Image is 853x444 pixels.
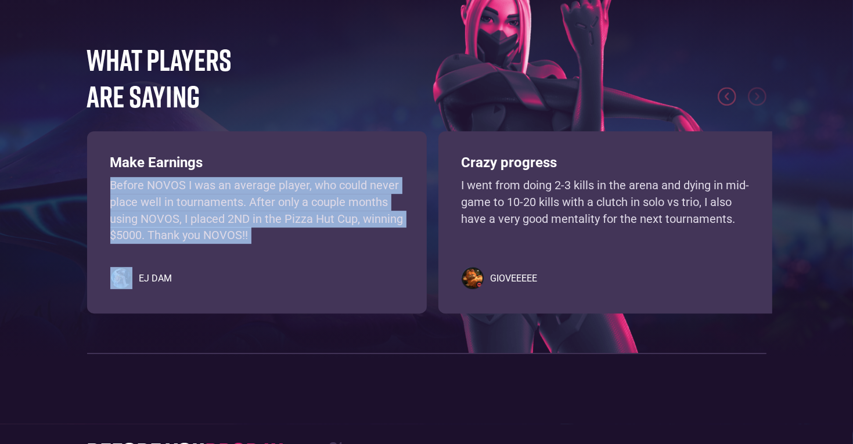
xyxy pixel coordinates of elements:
[462,177,755,244] p: I went from doing 2-3 kills in the arena and dying in mid-game to 10-20 kills with a clutch in so...
[748,87,766,106] div: next slide
[110,177,404,244] p: Before NOVOS I was an average player, who could never place well in tournaments. After only a cou...
[110,154,404,171] h3: Make Earnings
[438,131,778,305] div: 2 of 4
[87,131,766,305] div: carousel
[462,154,755,171] h3: Crazy progress
[87,131,427,305] div: 1 of 4
[718,87,736,106] div: previous slide
[87,41,261,114] h4: WHAT PLAYERS ARE SAYING
[139,273,172,284] h5: EJ DAM
[491,273,538,284] h5: GIOVEEEEE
